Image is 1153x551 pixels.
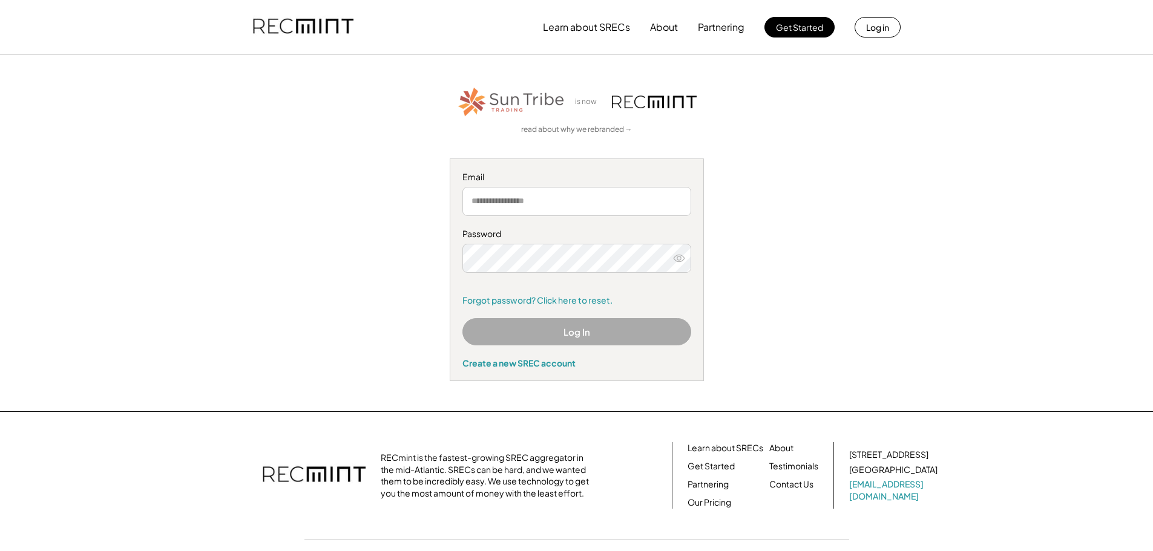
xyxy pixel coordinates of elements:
div: Create a new SREC account [462,357,691,368]
button: Log In [462,318,691,345]
img: recmint-logotype%403x.png [263,454,366,497]
img: STT_Horizontal_Logo%2B-%2BColor.png [457,85,566,119]
button: About [650,15,678,39]
img: recmint-logotype%403x.png [612,96,697,108]
button: Log in [855,17,901,37]
a: Our Pricing [688,497,731,509]
img: recmint-logotype%403x.png [253,7,353,48]
a: read about why we rebranded → [521,125,632,135]
button: Partnering [698,15,744,39]
a: Forgot password? Click here to reset. [462,295,691,307]
div: [GEOGRAPHIC_DATA] [849,464,938,476]
a: Testimonials [769,460,818,472]
div: Password [462,228,691,240]
button: Get Started [764,17,835,37]
a: Contact Us [769,478,813,491]
a: Partnering [688,478,729,491]
a: About [769,442,793,454]
div: RECmint is the fastest-growing SREC aggregator in the mid-Atlantic. SRECs can be hard, and we wan... [381,452,596,499]
div: [STREET_ADDRESS] [849,449,928,461]
div: is now [572,97,606,107]
div: Email [462,171,691,183]
button: Learn about SRECs [543,15,630,39]
a: Learn about SRECs [688,442,763,454]
a: Get Started [688,460,735,472]
a: [EMAIL_ADDRESS][DOMAIN_NAME] [849,478,940,502]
